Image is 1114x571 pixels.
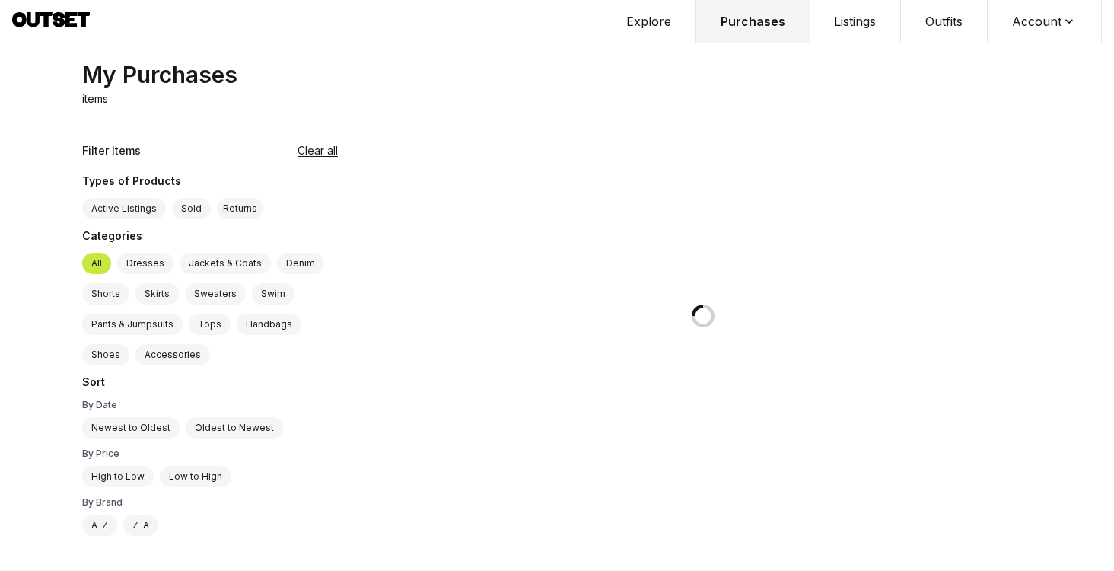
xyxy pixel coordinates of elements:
[82,228,338,247] div: Categories
[277,253,324,274] label: Denim
[82,198,166,219] label: Active Listings
[82,496,338,509] div: By Brand
[186,417,283,439] label: Oldest to Newest
[82,283,129,305] label: Shorts
[298,143,338,158] button: Clear all
[135,283,179,305] label: Skirts
[82,448,338,460] div: By Price
[82,515,117,536] label: A-Z
[252,283,294,305] label: Swim
[82,314,183,335] label: Pants & Jumpsuits
[117,253,173,274] label: Dresses
[82,61,237,88] div: My Purchases
[189,314,231,335] label: Tops
[82,417,180,439] label: Newest to Oldest
[82,399,338,411] div: By Date
[82,344,129,365] label: Shoes
[217,198,263,219] button: Returns
[82,91,108,107] p: items
[82,466,154,487] label: High to Low
[82,375,338,393] div: Sort
[82,143,141,158] div: Filter Items
[123,515,158,536] label: Z-A
[82,253,111,274] label: All
[237,314,301,335] label: Handbags
[135,344,210,365] label: Accessories
[185,283,246,305] label: Sweaters
[180,253,271,274] label: Jackets & Coats
[172,198,211,219] label: Sold
[160,466,231,487] label: Low to High
[82,174,338,192] div: Types of Products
